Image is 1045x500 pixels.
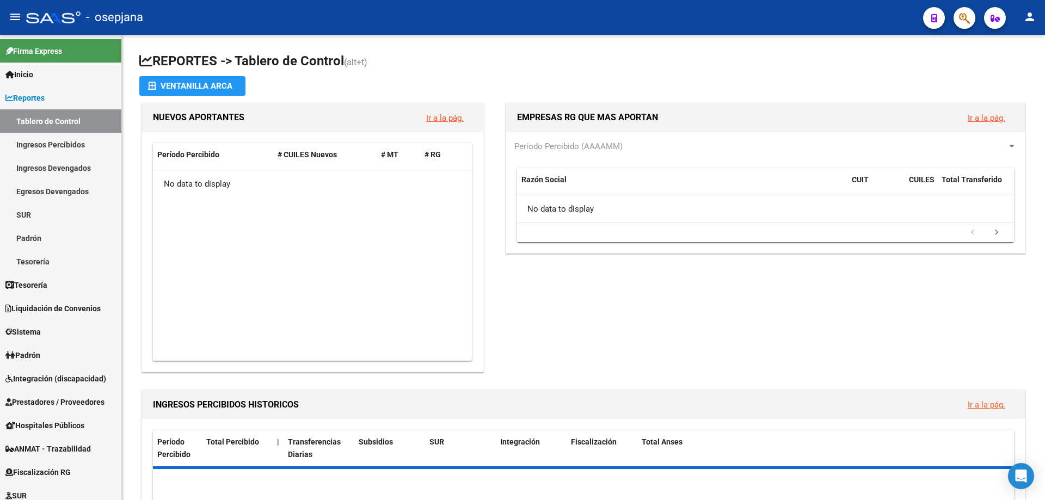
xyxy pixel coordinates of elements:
datatable-header-cell: CUILES [905,168,937,204]
datatable-header-cell: Fiscalización [567,430,637,466]
span: SUR [429,437,444,446]
datatable-header-cell: Total Transferido [937,168,1013,204]
span: Firma Express [5,45,62,57]
a: Ir a la pág. [426,113,464,123]
span: Subsidios [359,437,393,446]
datatable-header-cell: Transferencias Diarias [284,430,354,466]
span: Fiscalización [571,437,617,446]
datatable-header-cell: Período Percibido [153,143,273,166]
h1: REPORTES -> Tablero de Control [139,52,1028,71]
div: No data to display [153,170,472,197]
a: go to previous page [962,227,983,239]
datatable-header-cell: Integración [496,430,567,466]
datatable-header-cell: | [273,430,284,466]
span: INGRESOS PERCIBIDOS HISTORICOS [153,399,299,410]
datatable-header-cell: # CUILES Nuevos [273,143,377,166]
span: | [277,437,279,446]
button: Ir a la pág. [959,394,1014,415]
mat-icon: person [1023,10,1036,23]
span: (alt+t) [344,57,367,67]
span: Período Percibido [157,437,190,459]
span: # CUILES Nuevos [278,150,337,159]
datatable-header-cell: Período Percibido [153,430,202,466]
span: # MT [381,150,398,159]
span: Hospitales Públicos [5,419,84,431]
button: Ir a la pág. [417,108,472,128]
span: Prestadores / Proveedores [5,396,104,408]
span: CUIT [852,175,869,184]
div: Open Intercom Messenger [1008,463,1034,489]
div: Ventanilla ARCA [148,76,237,96]
span: CUILES [909,175,935,184]
a: go to next page [986,227,1007,239]
span: Padrón [5,349,40,361]
span: Integración [500,437,540,446]
span: Total Percibido [206,437,259,446]
a: Ir a la pág. [968,400,1005,410]
datatable-header-cell: CUIT [847,168,905,204]
span: Período Percibido (AAAAMM) [514,141,623,151]
a: Ir a la pág. [968,113,1005,123]
span: EMPRESAS RG QUE MAS APORTAN [517,112,658,122]
datatable-header-cell: Total Percibido [202,430,273,466]
div: No data to display [517,195,1013,223]
span: ANMAT - Trazabilidad [5,443,91,455]
span: - osepjana [86,5,143,29]
span: Reportes [5,92,45,104]
span: Sistema [5,326,41,338]
span: Período Percibido [157,150,219,159]
datatable-header-cell: # RG [420,143,464,166]
mat-icon: menu [9,10,22,23]
datatable-header-cell: Total Anses [637,430,1005,466]
span: Tesorería [5,279,47,291]
span: Fiscalización RG [5,466,71,478]
span: Razón Social [521,175,567,184]
span: Inicio [5,69,33,81]
datatable-header-cell: Subsidios [354,430,425,466]
button: Ventanilla ARCA [139,76,245,96]
span: Total Anses [642,437,683,446]
datatable-header-cell: # MT [377,143,420,166]
datatable-header-cell: SUR [425,430,496,466]
span: NUEVOS APORTANTES [153,112,244,122]
span: # RG [425,150,441,159]
span: Transferencias Diarias [288,437,341,459]
span: Liquidación de Convenios [5,303,101,314]
button: Ir a la pág. [959,108,1014,128]
span: Integración (discapacidad) [5,373,106,385]
span: Total Transferido [942,175,1002,184]
datatable-header-cell: Razón Social [517,168,847,204]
